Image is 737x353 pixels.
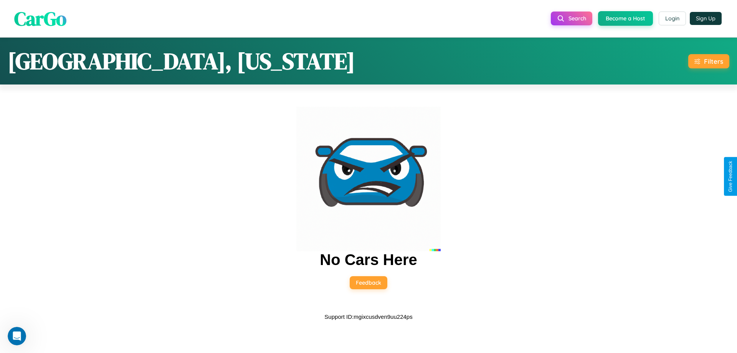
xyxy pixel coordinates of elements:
span: Search [568,15,586,22]
button: Login [659,12,686,25]
p: Support ID: mgixcusdven9uu224ps [324,312,412,322]
img: car [296,107,441,251]
button: Become a Host [598,11,653,26]
button: Feedback [350,276,387,289]
h1: [GEOGRAPHIC_DATA], [US_STATE] [8,45,355,77]
button: Search [551,12,592,25]
div: Give Feedback [728,161,733,192]
button: Filters [688,54,729,68]
iframe: Intercom live chat [8,327,26,345]
button: Sign Up [690,12,722,25]
div: Filters [704,57,723,65]
span: CarGo [14,5,66,31]
h2: No Cars Here [320,251,417,268]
